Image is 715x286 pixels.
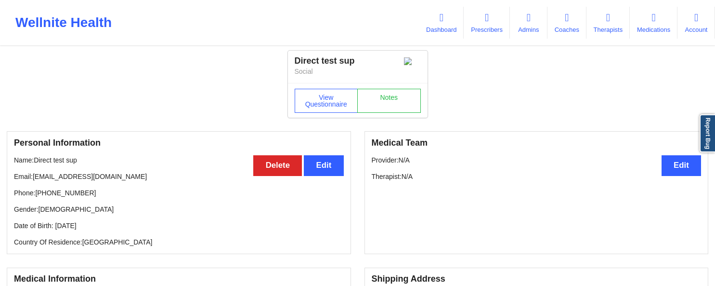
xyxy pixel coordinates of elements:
p: Therapist: N/A [372,172,702,181]
p: Country Of Residence: [GEOGRAPHIC_DATA] [14,237,344,247]
p: Provider: N/A [372,155,702,165]
a: Admins [510,7,547,39]
button: Delete [253,155,302,176]
a: Medications [630,7,677,39]
p: Gender: [DEMOGRAPHIC_DATA] [14,204,344,214]
button: Edit [662,155,701,176]
p: Date of Birth: [DATE] [14,221,344,231]
a: Dashboard [419,7,464,39]
a: Notes [357,89,421,113]
h3: Personal Information [14,137,344,149]
p: Email: [EMAIL_ADDRESS][DOMAIN_NAME] [14,172,344,181]
h3: Medical Information [14,273,344,285]
a: Account [677,7,715,39]
a: Prescribers [464,7,509,39]
p: Phone: [PHONE_NUMBER] [14,188,344,198]
img: Image%2Fplaceholer-image.png [404,57,421,65]
p: Name: Direct test sup [14,155,344,165]
button: View Questionnaire [295,89,358,113]
p: Social [295,67,421,76]
h3: Shipping Address [372,273,702,285]
a: Report Bug [700,114,715,152]
button: Edit [304,155,343,176]
h3: Medical Team [372,137,702,149]
a: Coaches [547,7,586,39]
a: Therapists [586,7,630,39]
div: Direct test sup [295,55,421,67]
